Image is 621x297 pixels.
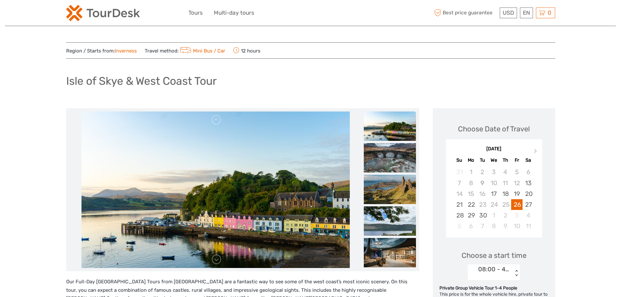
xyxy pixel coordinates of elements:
[465,210,477,221] div: Choose Monday, September 29th, 2025
[66,48,137,54] span: Region / Starts from:
[488,188,499,199] div: Choose Wednesday, September 17th, 2025
[364,111,416,141] img: 7dd552e07b1b410ab03fc023b233535a_slider_thumbnail.jpeg
[531,147,541,158] button: Next Month
[511,156,523,165] div: Fr
[179,48,226,54] a: Mini Bus / Car
[500,210,511,221] div: Choose Thursday, October 2nd, 2025
[364,175,416,204] img: 5f5375481521459993fa1846b3662ddf_slider_thumbnail.jpeg
[465,199,477,210] div: Choose Monday, September 22nd, 2025
[454,199,465,210] div: Choose Sunday, September 21st, 2025
[523,221,534,231] div: Choose Saturday, October 11th, 2025
[446,146,542,153] div: [DATE]
[439,285,549,291] div: Private Group Vehicle Tour 1-4 People
[500,199,511,210] div: Not available Thursday, September 25th, 2025
[488,221,499,231] div: Choose Wednesday, October 8th, 2025
[500,156,511,165] div: Th
[462,250,526,260] span: Choose a start time
[233,46,260,55] span: 12 hours
[465,178,477,188] div: Not available Monday, September 8th, 2025
[477,167,488,177] div: Not available Tuesday, September 2nd, 2025
[511,167,523,177] div: Not available Friday, September 5th, 2025
[433,7,498,18] span: Best price guarantee
[115,48,137,54] a: Inverness
[511,199,523,210] div: Choose Friday, September 26th, 2025
[465,221,477,231] div: Choose Monday, October 6th, 2025
[488,156,499,165] div: We
[511,221,523,231] div: Choose Friday, October 10th, 2025
[364,143,416,172] img: e898f1e65dcb4fbbb664fecea0d45cd5_slider_thumbnail.jpeg
[523,210,534,221] div: Choose Saturday, October 4th, 2025
[214,8,254,18] a: Multi-day tours
[465,188,477,199] div: Not available Monday, September 15th, 2025
[454,221,465,231] div: Not available Sunday, October 5th, 2025
[364,238,416,267] img: 28a5215c36f74eefa266c363fe007a5a_slider_thumbnail.jpeg
[500,167,511,177] div: Not available Thursday, September 4th, 2025
[523,156,534,165] div: Sa
[511,188,523,199] div: Choose Friday, September 19th, 2025
[454,156,465,165] div: Su
[503,9,514,16] span: USD
[477,156,488,165] div: Tu
[500,188,511,199] div: Choose Thursday, September 18th, 2025
[465,156,477,165] div: Mo
[488,210,499,221] div: Choose Wednesday, October 1st, 2025
[66,74,217,88] h1: Isle of Skye & West Coast Tour
[547,9,552,16] span: 0
[511,178,523,188] div: Not available Friday, September 12th, 2025
[511,210,523,221] div: Not available Friday, October 3rd, 2025
[145,46,226,55] span: Travel method:
[188,8,203,18] a: Tours
[523,188,534,199] div: Choose Saturday, September 20th, 2025
[514,270,519,277] div: < >
[477,178,488,188] div: Not available Tuesday, September 9th, 2025
[9,11,74,17] p: We're away right now. Please check back later!
[523,178,534,188] div: Choose Saturday, September 13th, 2025
[454,188,465,199] div: Not available Sunday, September 14th, 2025
[458,124,530,134] div: Choose Date of Travel
[66,5,140,21] img: 2254-3441b4b5-4e5f-4d00-b396-31f1d84a6ebf_logo_small.png
[500,178,511,188] div: Not available Thursday, September 11th, 2025
[81,111,350,268] img: 7dd552e07b1b410ab03fc023b233535a_main_slider.jpeg
[478,265,510,274] div: 08:00 - 4 SEATER CAR 1
[477,188,488,199] div: Not available Tuesday, September 16th, 2025
[477,221,488,231] div: Choose Tuesday, October 7th, 2025
[488,178,499,188] div: Not available Wednesday, September 10th, 2025
[454,178,465,188] div: Not available Sunday, September 7th, 2025
[500,221,511,231] div: Choose Thursday, October 9th, 2025
[520,7,533,18] div: EN
[75,10,83,18] button: Open LiveChat chat widget
[488,167,499,177] div: Not available Wednesday, September 3rd, 2025
[523,167,534,177] div: Not available Saturday, September 6th, 2025
[477,210,488,221] div: Choose Tuesday, September 30th, 2025
[465,167,477,177] div: Not available Monday, September 1st, 2025
[523,199,534,210] div: Choose Saturday, September 27th, 2025
[364,206,416,236] img: 7bdba8e7abf545b6ae9c00007614c72f_slider_thumbnail.jpeg
[454,167,465,177] div: Not available Sunday, August 31st, 2025
[448,167,540,231] div: month 2025-09
[488,199,499,210] div: Not available Wednesday, September 24th, 2025
[477,199,488,210] div: Not available Tuesday, September 23rd, 2025
[454,210,465,221] div: Choose Sunday, September 28th, 2025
